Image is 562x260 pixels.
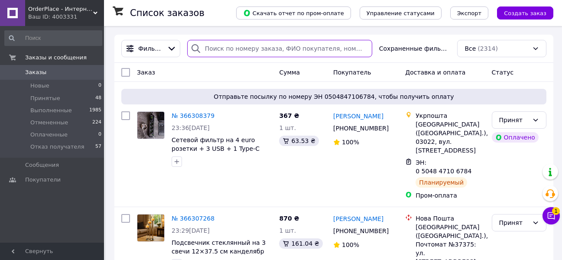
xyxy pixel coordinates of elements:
button: Управление статусами [360,6,442,19]
span: 23:36[DATE] [172,124,210,131]
span: Сообщения [25,161,59,169]
span: Выполненные [30,107,72,114]
span: 224 [92,119,101,127]
span: Покупатели [25,176,61,184]
a: Создать заказ [488,9,553,16]
a: № 366307268 [172,215,214,222]
span: Доставка и оплата [405,69,465,76]
span: OrderPlace - Интернет-магазин товаров для дома [28,5,93,13]
span: Заказы и сообщения [25,54,87,62]
a: [PERSON_NAME] [333,112,383,120]
span: ЭН: 0 5048 4710 6784 [416,159,471,175]
div: [PHONE_NUMBER] [331,122,390,134]
span: Создать заказ [504,10,546,16]
div: 63.53 ₴ [279,136,318,146]
span: Заказы [25,68,46,76]
span: 1 шт. [279,227,296,234]
span: Новые [30,82,49,90]
span: 23:29[DATE] [172,227,210,234]
div: [PHONE_NUMBER] [331,225,390,237]
span: Экспорт [457,10,481,16]
a: [PERSON_NAME] [333,214,383,223]
div: Ваш ID: 4003331 [28,13,104,21]
div: 161.04 ₴ [279,238,322,249]
span: Все [465,44,476,53]
a: Фото товару [137,214,165,242]
img: Фото товару [137,214,164,241]
span: 48 [95,94,101,102]
div: Принят [499,115,529,125]
img: Фото товару [137,112,164,139]
button: Чат с покупателем1 [543,207,560,224]
span: Отмененные [30,119,68,127]
button: Экспорт [450,6,488,19]
div: Планируемый [416,177,467,188]
div: Пром-оплата [416,191,484,200]
a: № 366308379 [172,112,214,119]
button: Скачать отчет по пром-оплате [236,6,351,19]
span: Покупатель [333,69,371,76]
span: Принятые [30,94,60,102]
span: 0 [98,131,101,139]
a: Фото товару [137,111,165,139]
span: 100% [342,139,359,146]
span: 100% [342,241,359,248]
span: Оплаченные [30,131,68,139]
span: 367 ₴ [279,112,299,119]
span: 870 ₴ [279,215,299,222]
div: Нова Пошта [416,214,484,223]
input: Поиск [4,30,102,46]
span: 1 шт. [279,124,296,131]
span: Статус [492,69,514,76]
span: 1 [552,207,560,215]
span: 1985 [89,107,101,114]
a: Сетевой фильтр на 4 euro розетки + 3 USB + 1 Type-C удлинитель переноска шнур 2.8 метра с кнопкой... [172,136,264,178]
span: Заказ [137,69,155,76]
span: Сумма [279,69,300,76]
span: 0 [98,82,101,90]
button: Создать заказ [497,6,553,19]
h1: Список заказов [130,8,205,18]
span: Фильтры [138,44,163,53]
span: Сохраненные фильтры: [379,44,451,53]
span: Отправьте посылку по номеру ЭН 0504847106784, чтобы получить оплату [125,92,543,101]
span: Скачать отчет по пром-оплате [243,9,344,17]
span: 57 [95,143,101,151]
span: Управление статусами [367,10,435,16]
span: (2314) [478,45,498,52]
div: [GEOGRAPHIC_DATA] ([GEOGRAPHIC_DATA].), 03022, вул. [STREET_ADDRESS] [416,120,484,155]
span: Отказ получателя [30,143,84,151]
div: Принят [499,218,529,227]
div: Укрпошта [416,111,484,120]
div: Оплачено [492,132,539,143]
input: Поиск по номеру заказа, ФИО покупателя, номеру телефона, Email, номеру накладной [187,40,372,57]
